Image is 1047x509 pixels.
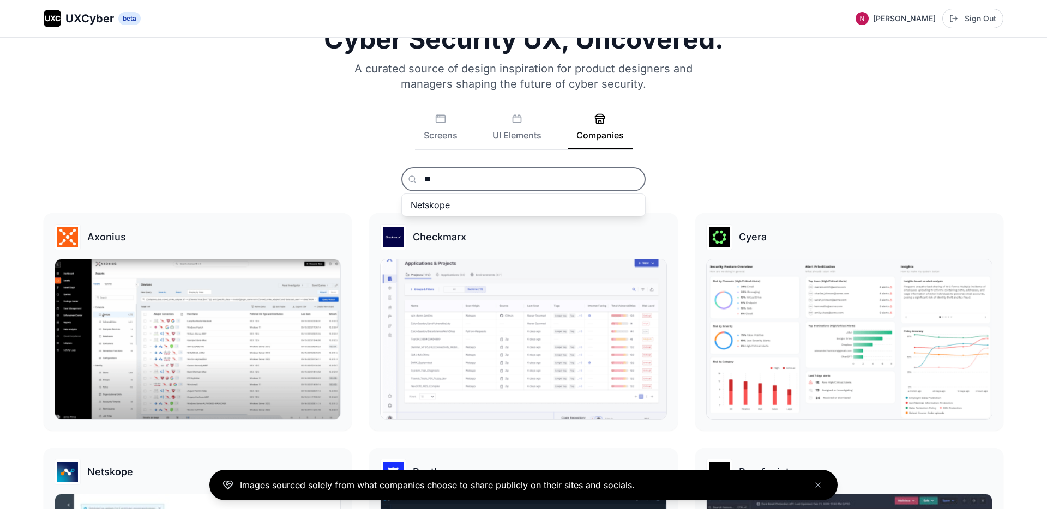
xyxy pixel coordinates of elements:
[118,12,141,25] span: beta
[739,229,767,245] h3: Cyera
[87,229,126,245] h3: Axonius
[413,229,466,245] h3: Checkmarx
[340,61,707,92] p: A curated source of design inspiration for product designers and managers shaping the future of c...
[45,13,61,24] span: UXC
[381,459,406,484] img: Panther logo
[44,213,352,431] a: Axonius logoAxoniusAxonius gallery
[707,259,992,419] img: Cyera gallery
[381,225,406,250] img: Checkmarx logo
[44,26,1003,52] h1: Cyber Security UX, Uncovered.
[55,225,80,250] img: Axonius logo
[856,12,869,25] img: Profile
[707,459,732,484] img: Proofpoint logo
[415,113,466,149] button: Screens
[568,113,633,149] button: Companies
[695,213,1003,431] a: Cyera logoCyeraCyera gallery
[369,213,677,431] a: Checkmarx logoCheckmarxCheckmarx gallery
[484,113,550,149] button: UI Elements
[707,225,732,250] img: Cyera logo
[381,259,666,419] img: Checkmarx gallery
[55,459,80,484] img: Netskope logo
[411,199,450,210] span: Netskope
[55,259,340,419] img: Axonius gallery
[44,10,141,27] a: UXCUXCyberbeta
[811,478,825,492] button: Close banner
[873,13,936,24] span: [PERSON_NAME]
[65,11,114,26] span: UXCyber
[240,478,635,492] p: Images sourced solely from what companies choose to share publicly on their sites and socials.
[402,194,645,216] button: Netskope
[942,9,1003,28] button: Sign Out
